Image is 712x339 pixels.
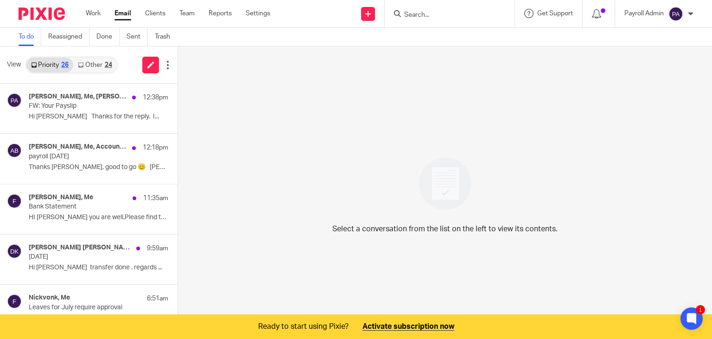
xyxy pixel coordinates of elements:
p: payroll [DATE] [29,153,140,161]
a: Priority26 [26,58,73,72]
span: Get Support [537,10,573,17]
p: FW: Your Payslip [29,102,140,110]
div: 1 [696,305,705,314]
img: svg%3E [668,7,683,21]
div: 26 [61,62,69,68]
a: Reassigned [48,28,89,46]
p: Hi [PERSON_NAME] Thanks for the reply. I... [29,113,168,121]
a: Reports [209,9,232,18]
img: svg%3E [7,244,22,259]
p: Hi [PERSON_NAME] transfer done . regards ... [29,264,168,272]
p: 6:51am [147,294,168,303]
a: Done [96,28,120,46]
img: Pixie [19,7,65,20]
p: Bank Statement [29,203,140,211]
p: 9:59am [147,244,168,253]
h4: [PERSON_NAME] [PERSON_NAME], Me [29,244,132,252]
p: 11:35am [143,194,168,203]
a: Trash [155,28,177,46]
h4: Nickvonk, Me [29,294,70,302]
a: Team [179,9,195,18]
p: 12:18pm [143,143,168,152]
p: 12:38pm [143,93,168,102]
p: Payroll Admin [624,9,664,18]
a: Other24 [73,58,116,72]
h4: [PERSON_NAME], Me, Accounts - First Mates, Last Laugh [29,143,127,151]
span: View [7,60,21,70]
a: Clients [145,9,165,18]
p: Leaves for July require approval [29,304,140,312]
h4: [PERSON_NAME], Me, [PERSON_NAME] (PayHero Support), [PERSON_NAME] (PayHero Support), PayHero Support [29,93,127,101]
a: Email [114,9,131,18]
a: Sent [127,28,148,46]
img: svg%3E [7,143,22,158]
a: To do [19,28,41,46]
h4: [PERSON_NAME], Me [29,194,93,202]
img: image [413,151,477,216]
a: Settings [246,9,270,18]
div: 24 [105,62,112,68]
a: Work [86,9,101,18]
p: HI [PERSON_NAME] you are well.Please find the... [29,214,168,222]
img: svg%3E [7,294,22,309]
input: Search [403,11,487,20]
img: svg%3E [7,194,22,209]
img: svg%3E [7,93,22,108]
p: Thanks [PERSON_NAME], good to go 😊 [PERSON_NAME]... [29,163,168,171]
p: [DATE] [29,253,140,261]
p: Select a conversation from the list on the left to view its contents. [332,223,558,235]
